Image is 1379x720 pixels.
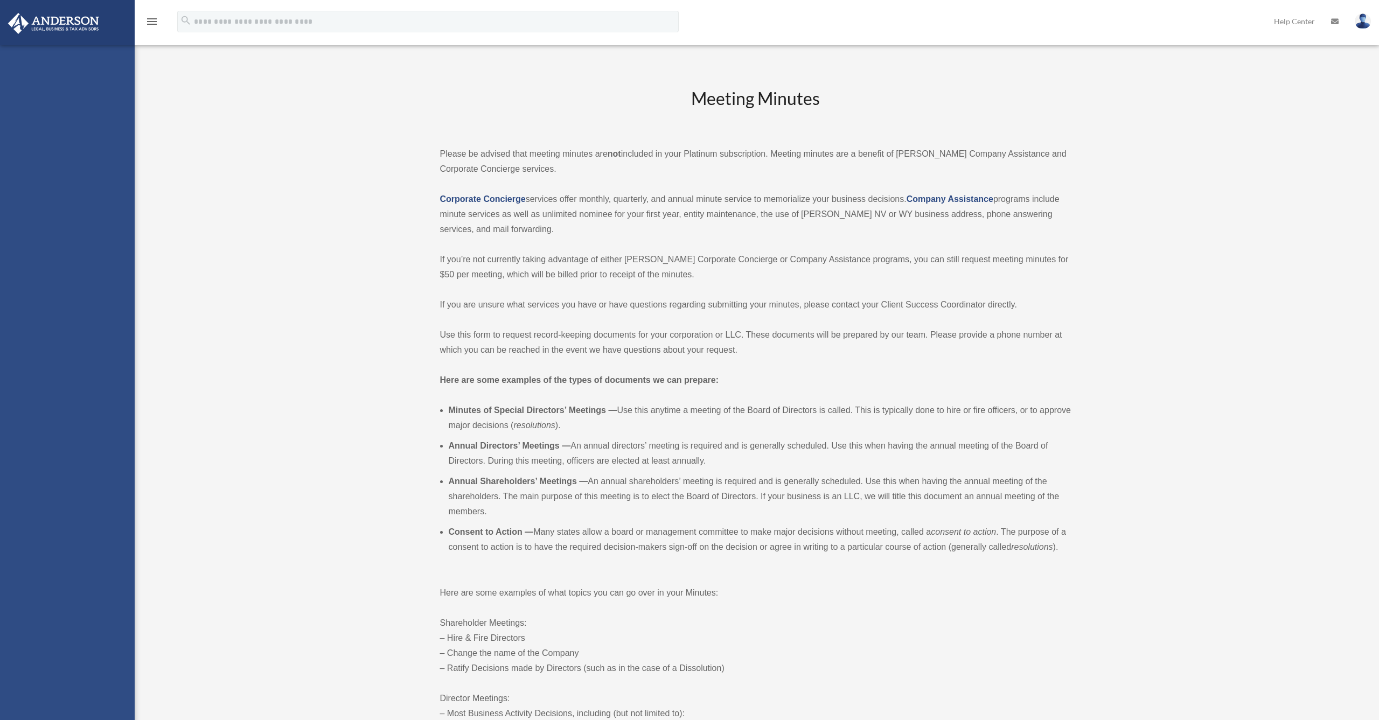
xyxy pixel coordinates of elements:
b: Minutes of Special Directors’ Meetings — [449,406,617,415]
img: Anderson Advisors Platinum Portal [5,13,102,34]
em: consent to [931,527,971,536]
em: action [973,527,997,536]
a: Corporate Concierge [440,194,526,204]
p: services offer monthly, quarterly, and annual minute service to memorialize your business decisio... [440,192,1071,237]
strong: Here are some examples of the types of documents we can prepare: [440,375,719,385]
b: Consent to Action — [449,527,534,536]
i: search [180,15,192,26]
p: Shareholder Meetings: – Hire & Fire Directors – Change the name of the Company – Ratify Decisions... [440,616,1071,676]
li: Use this anytime a meeting of the Board of Directors is called. This is typically done to hire or... [449,403,1071,433]
b: Annual Directors’ Meetings — [449,441,571,450]
p: If you’re not currently taking advantage of either [PERSON_NAME] Corporate Concierge or Company A... [440,252,1071,282]
a: menu [145,19,158,28]
strong: not [608,149,621,158]
p: If you are unsure what services you have or have questions regarding submitting your minutes, ple... [440,297,1071,312]
b: Annual Shareholders’ Meetings — [449,477,588,486]
i: menu [145,15,158,28]
p: Please be advised that meeting minutes are included in your Platinum subscription. Meeting minute... [440,146,1071,177]
p: Use this form to request record-keeping documents for your corporation or LLC. These documents wi... [440,327,1071,358]
a: Company Assistance [907,194,993,204]
li: Many states allow a board or management committee to make major decisions without meeting, called... [449,525,1071,555]
h2: Meeting Minutes [440,87,1071,131]
li: An annual shareholders’ meeting is required and is generally scheduled. Use this when having the ... [449,474,1071,519]
em: resolutions [1011,542,1053,551]
li: An annual directors’ meeting is required and is generally scheduled. Use this when having the ann... [449,438,1071,469]
img: User Pic [1355,13,1371,29]
em: resolutions [513,421,555,430]
p: Here are some examples of what topics you can go over in your Minutes: [440,585,1071,600]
